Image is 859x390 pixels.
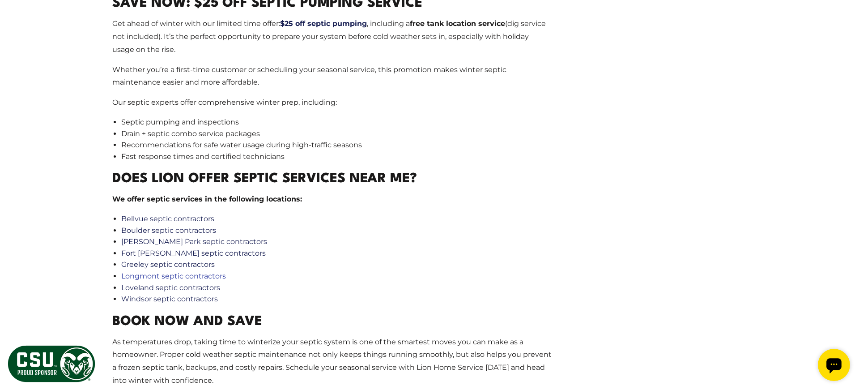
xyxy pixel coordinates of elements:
[121,226,216,235] a: Boulder septic contractors
[121,272,226,280] a: Longmont septic contractors
[121,283,220,292] a: Loveland septic contractors
[4,4,36,36] div: Open chat widget
[121,249,266,257] a: Fort [PERSON_NAME] septic contractors
[112,96,552,109] p: Our septic experts offer comprehensive winter prep, including:
[121,295,218,303] a: Windsor septic contractors
[410,19,505,28] strong: free tank location service
[112,195,302,203] strong: We offer septic services in the following locations:
[280,19,367,28] a: $25 off septic pumping
[121,116,552,128] li: Septic pumping and inspections
[121,151,552,163] li: Fast response times and certified technicians
[112,64,552,90] p: Whether you’re a first-time customer or scheduling your seasonal service, this promotion makes wi...
[121,128,552,140] li: Drain + septic combo service packages
[7,344,96,383] img: CSU Sponsor Badge
[112,17,552,56] p: Get ahead of winter with our limited time offer: , including a (dig service not included). It’s t...
[112,312,552,332] h2: Book Now and Save
[112,169,552,189] h2: Does Lion Offer Septic Services Near Me?
[121,214,214,223] a: Bellvue septic contractors
[112,336,552,387] p: As temperatures drop, taking time to winterize your septic system is one of the smartest moves yo...
[121,237,267,246] a: [PERSON_NAME] Park septic contractors
[121,260,215,269] a: Greeley septic contractors
[121,139,552,151] li: Recommendations for safe water usage during high-traffic seasons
